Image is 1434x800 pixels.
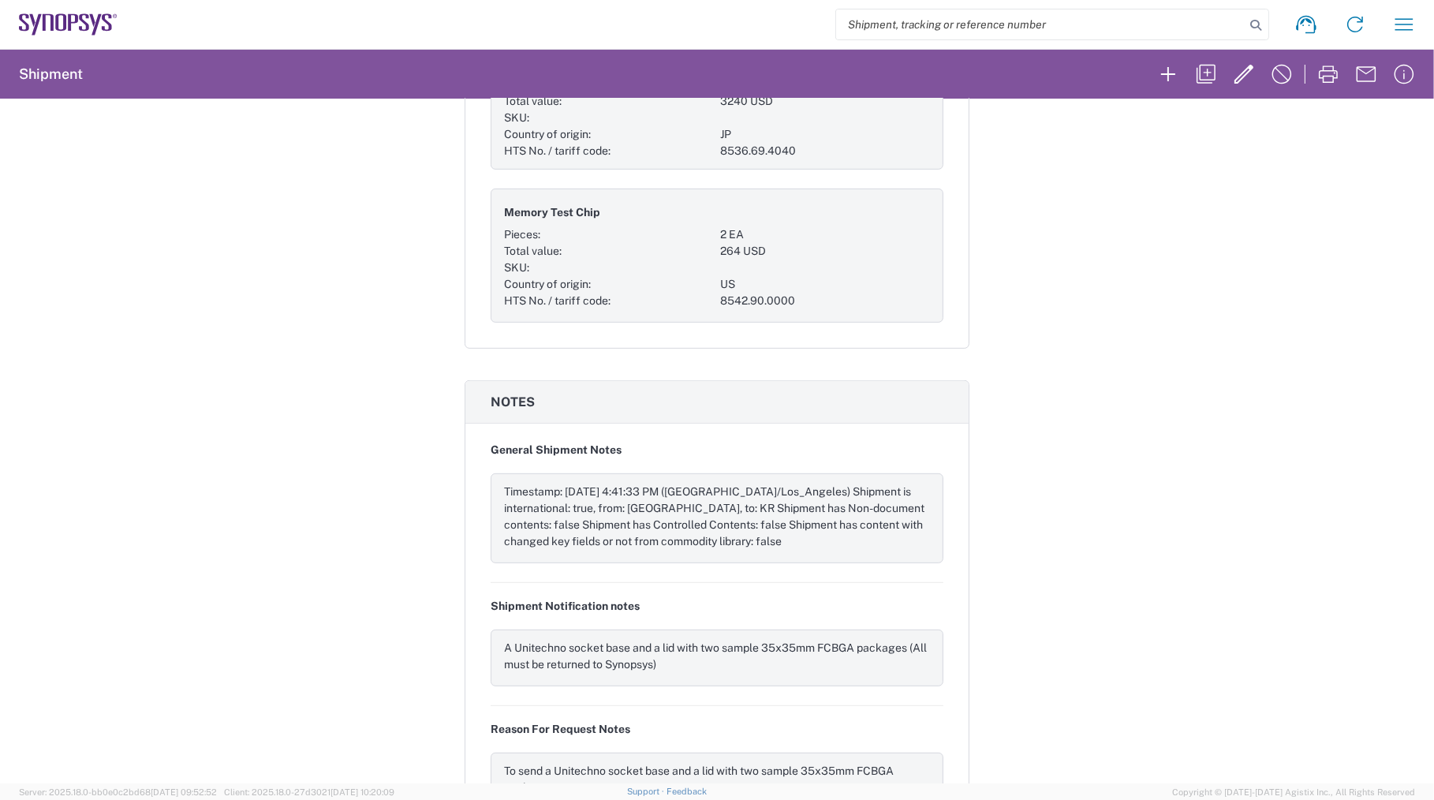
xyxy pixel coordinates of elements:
[19,65,83,84] h2: Shipment
[504,228,540,241] span: Pieces:
[720,93,930,110] div: 3240 USD
[667,787,707,796] a: Feedback
[720,293,930,309] div: 8542.90.0000
[720,243,930,260] div: 264 USD
[627,787,667,796] a: Support
[504,763,930,796] div: To send a Unitechno socket base and a lid with two sample 35x35mm FCBGA packages
[504,294,611,307] span: HTS No. / tariff code:
[1172,785,1415,799] span: Copyright © [DATE]-[DATE] Agistix Inc., All Rights Reserved
[720,126,930,143] div: JP
[151,787,217,797] span: [DATE] 09:52:52
[504,144,611,157] span: HTS No. / tariff code:
[504,95,562,107] span: Total value:
[504,245,562,257] span: Total value:
[491,442,622,458] span: General Shipment Notes
[504,128,591,140] span: Country of origin:
[720,143,930,159] div: 8536.69.4040
[504,111,529,124] span: SKU:
[491,721,630,738] span: Reason For Request Notes
[504,204,600,221] span: Memory Test Chip
[491,394,535,409] span: Notes
[330,787,394,797] span: [DATE] 10:20:09
[504,640,930,673] div: A Unitechno socket base and a lid with two sample 35x35mm FCBGA packages (All must be returned to...
[720,276,930,293] div: US
[224,787,394,797] span: Client: 2025.18.0-27d3021
[491,598,640,615] span: Shipment Notification notes
[19,787,217,797] span: Server: 2025.18.0-bb0e0c2bd68
[720,226,930,243] div: 2 EA
[836,9,1245,39] input: Shipment, tracking or reference number
[504,278,591,290] span: Country of origin:
[504,484,930,550] div: Timestamp: [DATE] 4:41:33 PM ([GEOGRAPHIC_DATA]/Los_Angeles) Shipment is international: true, fro...
[504,261,529,274] span: SKU:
